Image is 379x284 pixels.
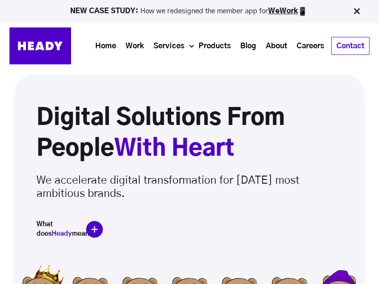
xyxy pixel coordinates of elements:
a: Work [121,37,149,55]
img: Close Bar [352,7,361,16]
a: WeWork [268,8,298,15]
a: Careers [292,37,329,55]
strong: NEW CASE STUDY: [70,8,140,15]
a: Home [90,37,121,55]
div: Navigation Menu [81,37,370,55]
p: We accelerate digital transformation for [DATE] most ambitious brands. [36,165,347,201]
a: Blog [235,37,261,55]
h1: Digital Solutions From People [36,103,285,165]
a: About [261,37,292,55]
span: Heady [52,231,72,237]
a: Services [149,37,189,55]
img: app emoji [298,7,307,16]
img: Heady_Logo_Web-01 (1) [9,27,71,64]
p: How we redesigned the member app for [4,7,375,16]
a: Products [194,37,235,55]
span: With Heart [114,138,235,160]
h5: What does mean? [36,220,84,239]
img: plus-icon [86,221,103,238]
a: Contact [332,37,369,54]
